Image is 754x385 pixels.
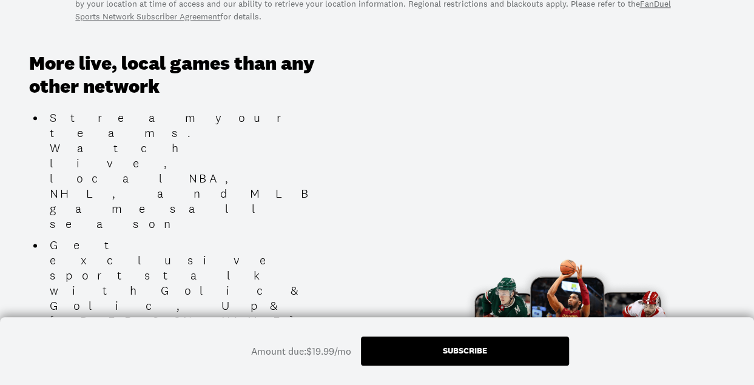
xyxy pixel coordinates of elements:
[45,238,343,344] li: Get exclusive sports talk with Golic & Golic, Up & [PERSON_NAME], and more
[45,110,343,232] li: Stream your teams. Watch live, local NBA, NHL, and MLB games all season
[251,344,351,358] div: Amount due: $19.99/mo
[443,346,487,355] div: Subscribe
[29,52,343,99] h3: More live, local games than any other network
